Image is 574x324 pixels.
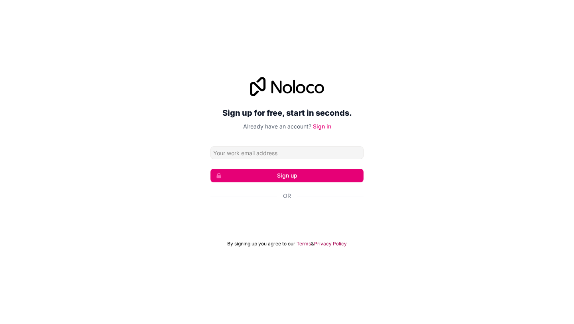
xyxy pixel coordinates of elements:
a: Privacy Policy [314,241,347,247]
a: Terms [297,241,311,247]
input: Email address [210,146,364,159]
a: Sign in [313,123,331,130]
button: Sign up [210,169,364,182]
h2: Sign up for free, start in seconds. [210,106,364,120]
span: Or [283,192,291,200]
span: By signing up you agree to our [227,241,295,247]
span: & [311,241,314,247]
span: Already have an account? [243,123,311,130]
